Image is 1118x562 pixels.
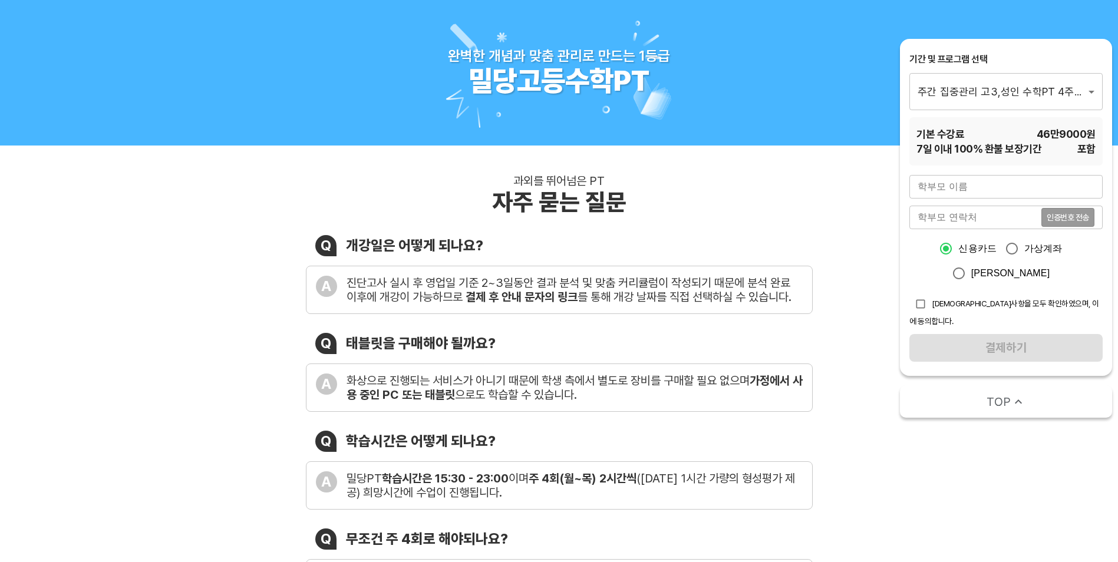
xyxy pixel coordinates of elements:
div: 과외를 뛰어넘은 PT [513,174,605,188]
div: 자주 묻는 질문 [492,188,626,216]
input: 학부모 연락처를 입력해주세요 [909,206,1041,229]
div: A [316,471,337,492]
div: Q [315,431,337,452]
span: [DEMOGRAPHIC_DATA]사항을 모두 확인하였으며, 이에 동의합니다. [909,299,1099,326]
div: 무조건 주 4회로 해야되나요? [346,530,508,547]
div: 학습시간은 어떻게 되나요? [346,432,496,449]
div: A [316,373,337,395]
b: 결제 후 안내 문자의 링크 [466,290,578,304]
div: 완벽한 개념과 맞춤 관리로 만드는 1등급 [448,47,670,64]
span: 가상계좌 [1024,242,1063,256]
div: 밀당PT 이며 ([DATE] 1시간 가량의 형성평가 제공) 희망시간에 수업이 진행됩니다. [347,471,803,500]
span: 신용카드 [958,242,997,256]
div: Q [315,333,337,354]
div: 밀당고등수학PT [469,64,649,98]
div: 개강일은 어떻게 되나요? [346,237,483,254]
div: 진단고사 실시 후 영업일 기준 2~3일동안 결과 분석 및 맞춤 커리큘럼이 작성되기 때문에 분석 완료 이후에 개강이 가능하므로 를 통해 개강 날짜를 직접 선택하실 수 있습니다. [347,276,803,304]
div: 주간 집중관리 고3,성인 수학PT 4주(약 1개월) 프로그램_120분 [909,73,1103,110]
div: Q [315,528,337,550]
div: A [316,276,337,297]
b: 가정에서 사용 중인 PC 또는 태블릿 [347,373,803,402]
button: TOP [900,385,1112,418]
span: [PERSON_NAME] [971,266,1050,280]
div: 화상으로 진행되는 서비스가 아니기 때문에 학생 측에서 별도로 장비를 구매할 필요 없으며 으로도 학습할 수 있습니다. [347,373,803,402]
div: 기간 및 프로그램 선택 [909,53,1103,66]
span: 7 일 이내 100% 환불 보장기간 [916,141,1041,156]
div: 태블릿을 구매해야 될까요? [346,335,496,352]
span: 포함 [1077,141,1096,156]
span: TOP [987,394,1011,410]
span: 기본 수강료 [916,127,964,141]
span: 46만9000 원 [1037,127,1096,141]
b: 주 4회(월~목) 2시간씩 [529,471,636,485]
input: 학부모 이름을 입력해주세요 [909,175,1103,199]
div: Q [315,235,337,256]
b: 학습시간은 15:30 - 23:00 [382,471,509,485]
